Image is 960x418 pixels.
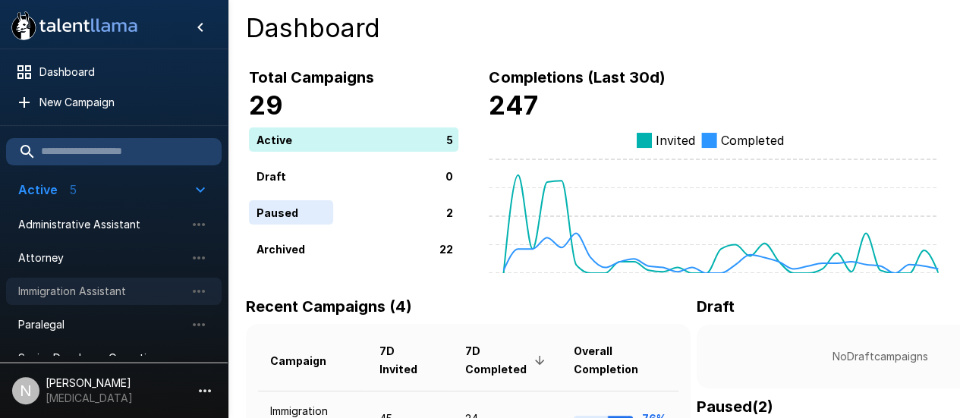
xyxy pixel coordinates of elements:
b: Recent Campaigns (4) [246,297,412,316]
b: 247 [489,90,537,121]
span: 7D Invited [379,342,441,379]
b: 29 [249,90,283,121]
b: Paused ( 2 ) [697,398,773,416]
span: 7D Completed [465,342,550,379]
h4: Dashboard [246,12,942,44]
b: Total Campaigns [249,68,374,86]
span: Overall Completion [574,342,666,379]
b: Completions (Last 30d) [489,68,665,86]
p: 22 [439,240,453,256]
p: 2 [446,204,453,220]
p: 5 [446,131,453,147]
p: 0 [445,168,453,184]
b: Draft [697,297,735,316]
span: Campaign [270,352,346,370]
